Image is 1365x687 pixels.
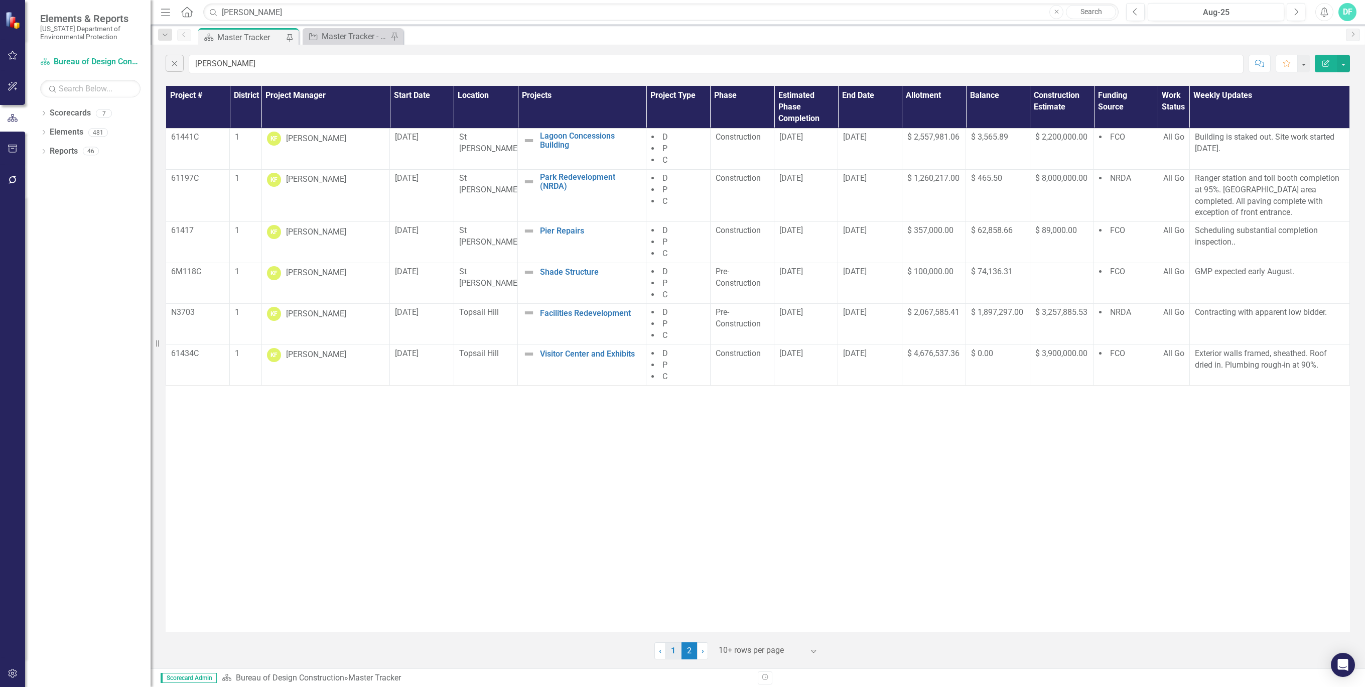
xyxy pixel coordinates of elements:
td: Double-Click to Edit [1094,129,1158,170]
td: Double-Click to Edit [390,304,454,345]
span: D [662,307,668,317]
span: Construction [716,349,761,358]
span: [DATE] [779,173,803,183]
td: Double-Click to Edit [1094,222,1158,263]
td: Double-Click to Edit [454,263,517,304]
div: 481 [88,128,108,137]
img: Not Defined [523,307,535,319]
td: Double-Click to Edit [902,304,966,345]
span: $ 100,000.00 [907,267,953,276]
td: Double-Click to Edit Right Click for Context Menu [518,129,646,170]
td: Double-Click to Edit [1030,263,1094,304]
div: KF [267,132,281,146]
td: Double-Click to Edit [902,263,966,304]
td: Double-Click to Edit [1094,169,1158,221]
span: [DATE] [779,267,803,276]
td: Double-Click to Edit Right Click for Context Menu [518,169,646,221]
td: Double-Click to Edit [390,345,454,386]
p: 6M118C [171,266,224,278]
p: 61197C [171,173,224,184]
p: Contracting with apparent low bidder. [1195,307,1344,318]
span: [DATE] [843,267,867,276]
td: Double-Click to Edit [454,345,517,386]
input: Find in Master Tracker (External)... [189,55,1244,73]
span: [DATE] [779,225,803,235]
span: [DATE] [395,307,419,317]
td: Double-Click to Edit [230,263,261,304]
td: Double-Click to Edit [1158,129,1189,170]
td: Double-Click to Edit [966,304,1030,345]
img: Not Defined [523,176,535,188]
div: KF [267,307,281,321]
div: [PERSON_NAME] [286,308,346,320]
div: KF [267,266,281,280]
td: Double-Click to Edit Right Click for Context Menu [518,222,646,263]
span: D [662,132,668,142]
span: C [662,372,667,381]
td: Double-Click to Edit [710,263,774,304]
p: Building is staked out. Site work started [DATE]. [1195,132,1344,155]
span: $ 3,565.89 [971,132,1008,142]
a: Facilities Redevelopment [540,309,641,318]
td: Double-Click to Edit [710,304,774,345]
td: Double-Click to Edit [1094,263,1158,304]
span: C [662,249,667,258]
td: Double-Click to Edit [1094,345,1158,386]
span: 1 [235,307,239,317]
a: Shade Structure [540,268,641,277]
span: D [662,267,668,276]
td: Double-Click to Edit [966,169,1030,221]
img: Not Defined [523,135,535,147]
td: Double-Click to Edit [710,222,774,263]
span: [DATE] [843,173,867,183]
div: [PERSON_NAME] [286,174,346,185]
div: KF [267,173,281,187]
td: Double-Click to Edit [390,263,454,304]
span: C [662,330,667,340]
td: Double-Click to Edit [166,222,230,263]
td: Double-Click to Edit [646,263,710,304]
td: Double-Click to Edit Right Click for Context Menu [518,263,646,304]
span: [DATE] [779,349,803,358]
span: St [PERSON_NAME] [459,267,519,288]
a: Bureau of Design Construction [40,56,141,68]
span: P [662,237,667,247]
span: St [PERSON_NAME] [459,173,519,194]
td: Double-Click to Edit [838,345,902,386]
small: [US_STATE] Department of Environmental Protection [40,25,141,41]
td: Double-Click to Edit [1030,129,1094,170]
a: 1 [665,642,681,659]
span: $ 3,257,885.53 [1035,307,1087,317]
span: $ 89,000.00 [1035,225,1077,235]
span: [DATE] [395,225,419,235]
td: Double-Click to Edit [902,222,966,263]
td: Double-Click to Edit [646,345,710,386]
a: Search [1066,5,1116,19]
div: [PERSON_NAME] [286,226,346,238]
span: FCO [1110,132,1125,142]
div: » [222,672,750,684]
div: Master Tracker [348,673,401,682]
input: Search ClearPoint... [203,4,1119,21]
span: 1 [235,173,239,183]
td: Double-Click to Edit [1158,345,1189,386]
div: 46 [83,147,99,156]
span: [DATE] [843,225,867,235]
td: Double-Click to Edit [1158,304,1189,345]
div: Master Tracker [217,31,284,44]
td: Double-Click to Edit [230,129,261,170]
td: Double-Click to Edit [1030,304,1094,345]
span: C [662,155,667,165]
td: Double-Click to Edit [774,129,838,170]
a: Bureau of Design Construction [236,673,344,682]
td: Double-Click to Edit [774,263,838,304]
span: $ 2,200,000.00 [1035,132,1087,142]
td: Double-Click to Edit [774,169,838,221]
td: Double-Click to Edit [390,222,454,263]
p: Ranger station and toll booth completion at 95%. [GEOGRAPHIC_DATA] area completed. All paving com... [1195,173,1344,218]
td: Double-Click to Edit [1030,169,1094,221]
td: Double-Click to Edit [966,263,1030,304]
span: P [662,319,667,328]
span: Construction [716,173,761,183]
span: Pre-Construction [716,267,761,288]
